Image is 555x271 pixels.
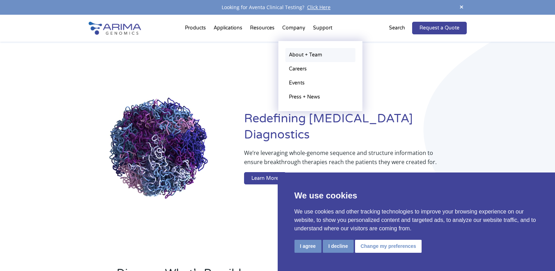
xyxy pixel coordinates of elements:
[244,172,286,185] a: Learn More
[89,22,141,35] img: Arima-Genomics-logo
[355,240,422,253] button: Change my preferences
[294,240,321,253] button: I agree
[285,90,355,104] a: Press + News
[285,76,355,90] a: Events
[285,48,355,62] a: About + Team
[244,111,466,148] h1: Redefining [MEDICAL_DATA] Diagnostics
[389,23,405,33] p: Search
[294,189,539,202] p: We use cookies
[294,208,539,233] p: We use cookies and other tracking technologies to improve your browsing experience on our website...
[244,148,438,172] p: We’re leveraging whole-genome sequence and structure information to ensure breakthrough therapies...
[304,4,333,11] a: Click Here
[285,62,355,76] a: Careers
[89,3,467,12] div: Looking for Aventa Clinical Testing?
[412,22,467,34] a: Request a Quote
[323,240,354,253] button: I decline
